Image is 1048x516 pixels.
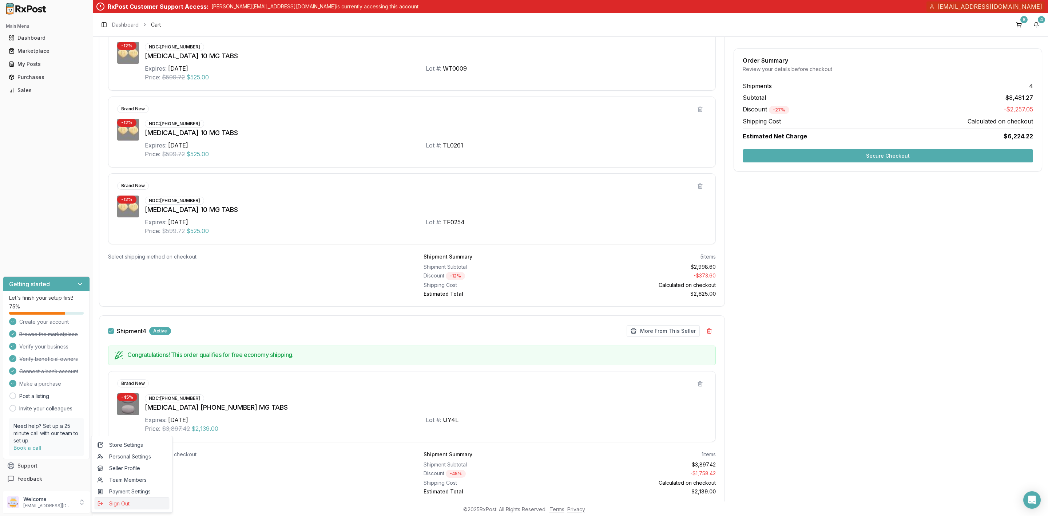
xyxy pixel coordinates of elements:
[743,106,789,113] span: Discount
[17,475,42,482] span: Feedback
[1004,105,1033,114] span: -$2,257.05
[145,424,160,433] div: Price:
[127,352,710,358] h5: Congratulations! This order qualifies for free economy shipping.
[1013,19,1025,31] button: 8
[3,58,90,70] button: My Posts
[145,128,707,138] div: [MEDICAL_DATA] 10 MG TABS
[95,439,170,451] a: Store Settings
[1020,16,1028,23] div: 8
[117,119,136,127] div: - 12 %
[549,506,564,512] a: Terms
[9,47,84,55] div: Marketplace
[6,84,87,97] a: Sales
[13,445,41,451] a: Book a call
[424,263,567,271] div: Shipment Subtotal
[191,424,218,433] span: $2,139.00
[117,393,137,401] div: - 45 %
[6,71,87,84] a: Purchases
[700,253,716,260] div: 5 items
[702,451,716,458] div: 1 items
[19,393,49,400] a: Post a listing
[3,32,90,44] button: Dashboard
[3,459,90,472] button: Support
[19,331,78,338] span: Browse the marketplace
[112,21,139,28] a: Dashboard
[186,227,209,235] span: $525.00
[573,281,716,289] div: Calculated on checkout
[23,496,74,503] p: Welcome
[145,197,204,205] div: NDC: [PHONE_NUMBER]
[426,415,441,424] div: Lot #:
[145,394,204,402] div: NDC: [PHONE_NUMBER]
[168,141,188,150] div: [DATE]
[23,503,74,509] p: [EMAIL_ADDRESS][DOMAIN_NAME]
[1031,19,1042,31] button: 4
[6,23,87,29] h2: Main Menu
[743,93,766,102] span: Subtotal
[168,218,188,227] div: [DATE]
[573,272,716,280] div: - $373.60
[6,44,87,58] a: Marketplace
[117,328,146,334] label: Shipment 4
[145,218,167,227] div: Expires:
[443,141,463,150] div: TL0261
[9,34,84,42] div: Dashboard
[117,42,139,64] img: Farxiga 10 MG TABS
[108,2,209,11] div: RxPost Customer Support Access:
[145,64,167,73] div: Expires:
[19,318,69,326] span: Create your account
[186,150,209,158] span: $525.00
[9,303,20,310] span: 75 %
[95,486,170,497] a: Payment Settings
[426,64,441,73] div: Lot #:
[98,488,167,495] span: Payment Settings
[19,405,72,412] a: Invite your colleagues
[573,263,716,271] div: $2,998.60
[19,343,68,350] span: Verify your business
[424,290,567,298] div: Estimated Total
[145,51,707,61] div: [MEDICAL_DATA] 10 MG TABS
[108,253,400,260] div: Select shipping method on checkout
[424,461,567,468] div: Shipment Subtotal
[19,380,61,387] span: Make a purchase
[145,120,204,128] div: NDC: [PHONE_NUMBER]
[937,2,1042,11] span: [EMAIL_ADDRESS][DOMAIN_NAME]
[743,149,1033,162] button: Secure Checkout
[211,3,420,10] p: [PERSON_NAME][EMAIL_ADDRESS][DOMAIN_NAME] is currently accessing this account.
[9,294,84,302] p: Let's finish your setup first!
[1038,16,1045,23] div: 4
[743,82,772,90] span: Shipments
[3,3,49,15] img: RxPost Logo
[743,58,1033,63] div: Order Summary
[162,73,185,82] span: $599.72
[95,474,170,486] a: Team Members
[424,281,567,289] div: Shipping Cost
[145,150,160,158] div: Price:
[9,60,84,68] div: My Posts
[426,218,441,227] div: Lot #:
[6,31,87,44] a: Dashboard
[117,196,139,217] img: Farxiga 10 MG TABS
[573,461,716,468] div: $3,897.42
[424,479,567,487] div: Shipping Cost
[7,496,19,508] img: User avatar
[145,227,160,235] div: Price:
[19,368,78,375] span: Connect a bank account
[573,470,716,478] div: - $1,758.42
[117,42,136,50] div: - 12 %
[145,205,707,215] div: [MEDICAL_DATA] 10 MG TABS
[145,73,160,82] div: Price:
[98,476,167,484] span: Team Members
[3,71,90,83] button: Purchases
[145,402,707,413] div: [MEDICAL_DATA] [PHONE_NUMBER] MG TABS
[162,424,190,433] span: $3,897.42
[573,290,716,298] div: $2,625.00
[1004,132,1033,141] span: $6,224.22
[446,272,465,280] div: - 12 %
[117,119,139,141] img: Farxiga 10 MG TABS
[1023,491,1041,509] div: Open Intercom Messenger
[443,64,467,73] div: WT0009
[98,453,167,460] span: Personal Settings
[98,500,167,507] span: Sign Out
[186,73,209,82] span: $525.00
